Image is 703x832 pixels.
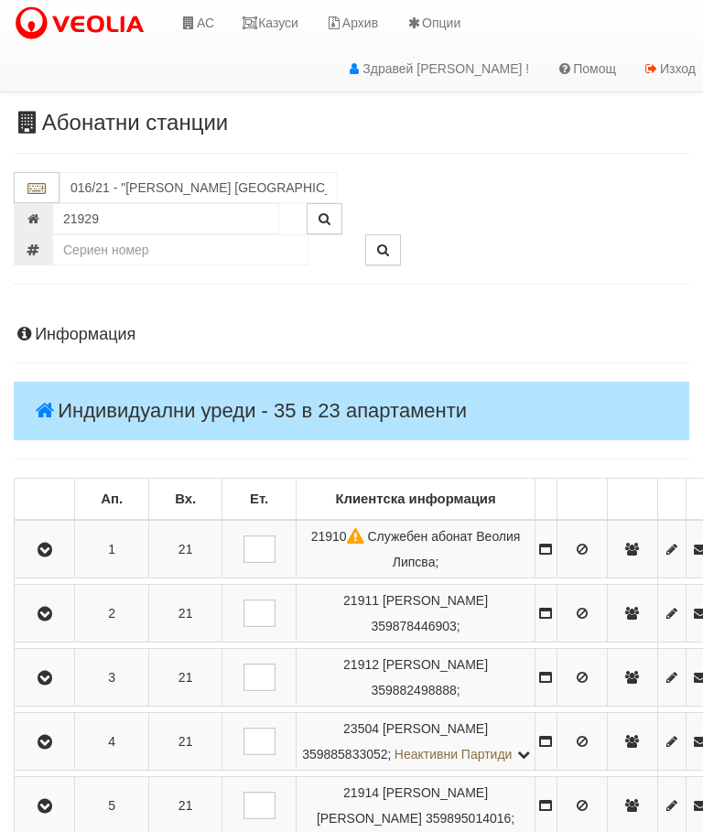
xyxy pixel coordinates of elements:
span: Партида № [311,529,368,544]
td: : No sort applied, sorting is disabled [557,479,607,521]
span: 359882498888 [371,683,456,697]
td: ; [296,585,535,643]
b: Клиентска информация [335,492,495,506]
td: : No sort applied, sorting is disabled [657,479,686,521]
td: 4 [75,713,148,771]
span: [PERSON_NAME] [383,721,488,736]
td: Клиентска информация: No sort applied, sorting is disabled [296,479,535,521]
span: Партида № [343,593,379,608]
span: 359878446903 [371,619,456,633]
td: 2 [75,585,148,643]
span: Служебен абонат Веолия [367,529,520,544]
td: Ет.: No sort applied, sorting is disabled [222,479,296,521]
td: : No sort applied, sorting is disabled [607,479,657,521]
a: Помощ [543,46,630,92]
td: 21 [148,585,222,643]
a: Здравей [PERSON_NAME] ! [332,46,543,92]
td: 21 [148,713,222,771]
span: [PERSON_NAME] [383,593,488,608]
img: VeoliaLogo.png [14,5,153,43]
span: Липсва [393,555,436,569]
td: Вх.: No sort applied, sorting is disabled [148,479,222,521]
td: 1 [75,520,148,578]
h3: Абонатни станции [14,111,689,135]
span: Неактивни Партиди [395,747,513,762]
span: 359895014016 [426,811,511,826]
span: Партида № [343,785,379,800]
span: 359885833052 [302,747,387,762]
span: Партида № [343,657,379,672]
td: 21 [148,520,222,578]
td: : No sort applied, sorting is disabled [535,479,557,521]
span: [PERSON_NAME] [PERSON_NAME] [317,785,488,826]
h4: Информация [14,326,689,344]
input: Партида № [52,203,279,234]
td: ; [296,649,535,707]
h4: Индивидуални уреди - 35 в 23 апартаменти [14,382,689,440]
td: : No sort applied, sorting is disabled [15,479,75,521]
td: Ап.: No sort applied, sorting is disabled [75,479,148,521]
td: ; [296,713,535,771]
b: Вх. [175,492,196,506]
td: ; [296,520,535,578]
input: Абонатна станция [59,172,338,203]
td: 3 [75,649,148,707]
span: [PERSON_NAME] [383,657,488,672]
input: Сериен номер [52,234,308,265]
span: Партида № [343,721,379,736]
td: 21 [148,649,222,707]
b: Ет. [250,492,268,506]
b: Ап. [101,492,123,506]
